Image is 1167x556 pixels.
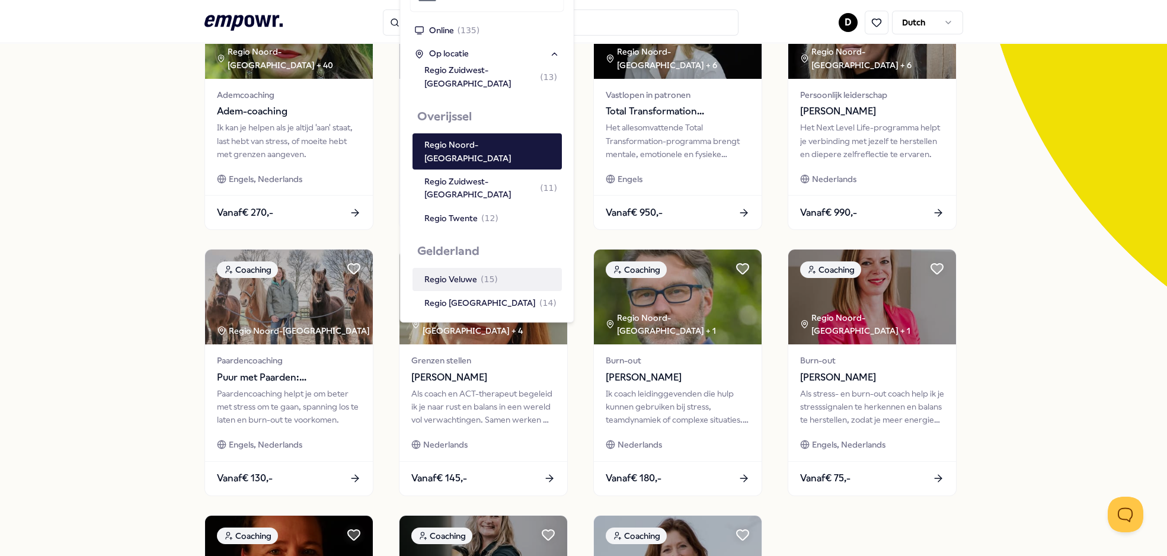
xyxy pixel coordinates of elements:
div: Regio Zuidwest-[GEOGRAPHIC_DATA] [424,175,557,202]
span: Engels, Nederlands [229,438,302,451]
div: Regio Zuidwest-[GEOGRAPHIC_DATA] [424,64,557,91]
img: package image [594,250,762,344]
span: Online [429,24,454,37]
div: Coaching [411,528,472,544]
iframe: Help Scout Beacon - Open [1108,497,1143,532]
span: Ademcoaching [217,88,361,101]
div: Regio Noord-[GEOGRAPHIC_DATA] + 6 [800,45,956,72]
div: Regio [GEOGRAPHIC_DATA] [424,296,557,309]
div: Suggestions [410,65,564,312]
div: Regio Noord-[GEOGRAPHIC_DATA] + 1 [606,311,762,338]
a: package imageCoachingRegio Noord-[GEOGRAPHIC_DATA] + 1Burn-out[PERSON_NAME]Ik coach leidinggevend... [593,249,762,496]
div: Regio Noord-[GEOGRAPHIC_DATA] [217,324,372,337]
span: Burn-out [606,354,750,367]
div: Regio Noord-[GEOGRAPHIC_DATA] + 1 [800,311,956,338]
span: ( 135 ) [458,24,480,37]
span: ( 12 ) [481,212,498,225]
div: Paardencoaching helpt je om beter met stress om te gaan, spanning los te laten en burn-out te voo... [217,387,361,427]
span: ( 13 ) [540,71,557,84]
div: Regio Twente [424,212,498,225]
span: Engels, Nederlands [229,172,302,186]
img: package image [788,250,956,344]
span: Total Transformation Programma [606,104,750,119]
a: package imageCoachingRegio Noord-[GEOGRAPHIC_DATA] PaardencoachingPuur met Paarden: Paardencoachi... [204,249,373,496]
div: Coaching [606,261,667,278]
span: Puur met Paarden: Paardencoaching [217,370,361,385]
div: Als coach en ACT-therapeut begeleid ik je naar rust en balans in een wereld vol verwachtingen. Sa... [411,387,555,427]
div: Ik coach leidinggevenden die hulp kunnen gebruiken bij stress, teamdynamiek of complexe situaties... [606,387,750,427]
span: ( 15 ) [481,273,498,286]
span: [PERSON_NAME] [800,104,944,119]
div: Het allesomvattende Total Transformation-programma brengt mentale, emotionele en fysieke verander... [606,121,750,161]
span: Vanaf € 75,- [800,471,851,486]
div: Coaching [217,528,278,544]
div: Coaching [606,528,667,544]
div: Coaching [800,261,861,278]
div: Regio Noord-[GEOGRAPHIC_DATA] [424,138,557,165]
span: Op locatie [429,47,469,60]
span: Vastlopen in patronen [606,88,750,101]
div: Regio Noord-[GEOGRAPHIC_DATA] + 40 [217,45,373,72]
span: Vanaf € 130,- [217,471,273,486]
span: ( 11 ) [540,181,557,194]
span: [PERSON_NAME] [606,370,750,385]
div: Als stress- en burn-out coach help ik je stresssignalen te herkennen en balans te herstellen, zod... [800,387,944,427]
span: Paardencoaching [217,354,361,367]
span: Engels, Nederlands [812,438,885,451]
div: Regio Noord-[GEOGRAPHIC_DATA] + 6 [606,45,762,72]
span: ( 14 ) [539,296,557,309]
img: package image [205,250,373,344]
span: Grenzen stellen [411,354,555,367]
span: Burn-out [800,354,944,367]
span: Nederlands [423,438,468,451]
div: Coaching [217,261,278,278]
span: [PERSON_NAME] [411,370,555,385]
span: Nederlands [618,438,662,451]
span: Persoonlijk leiderschap [800,88,944,101]
span: Vanaf € 270,- [217,205,273,221]
span: Adem-coaching [217,104,361,119]
span: Vanaf € 950,- [606,205,663,221]
span: Vanaf € 180,- [606,471,661,486]
button: D [839,13,858,32]
input: Search for products, categories or subcategories [383,9,738,36]
a: package imageCoachingRegio Noord-[GEOGRAPHIC_DATA] + 1Burn-out[PERSON_NAME]Als stress- en burn-ou... [788,249,957,496]
span: Engels [618,172,642,186]
span: Vanaf € 145,- [411,471,467,486]
div: Het Next Level Life-programma helpt je verbinding met jezelf te herstellen en diepere zelfreflect... [800,121,944,161]
div: Regio Noord-[GEOGRAPHIC_DATA] + 4 [411,311,567,338]
span: [PERSON_NAME] [800,370,944,385]
span: Vanaf € 990,- [800,205,857,221]
a: package imageCoachingRegio Noord-[GEOGRAPHIC_DATA] + 4Grenzen stellen[PERSON_NAME]Als coach en AC... [399,249,568,496]
img: package image [399,250,567,344]
div: Regio Veluwe [424,273,498,286]
div: Ik kan je helpen als je altijd 'aan' staat, last hebt van stress, of moeite hebt met grenzen aang... [217,121,361,161]
span: Nederlands [812,172,856,186]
